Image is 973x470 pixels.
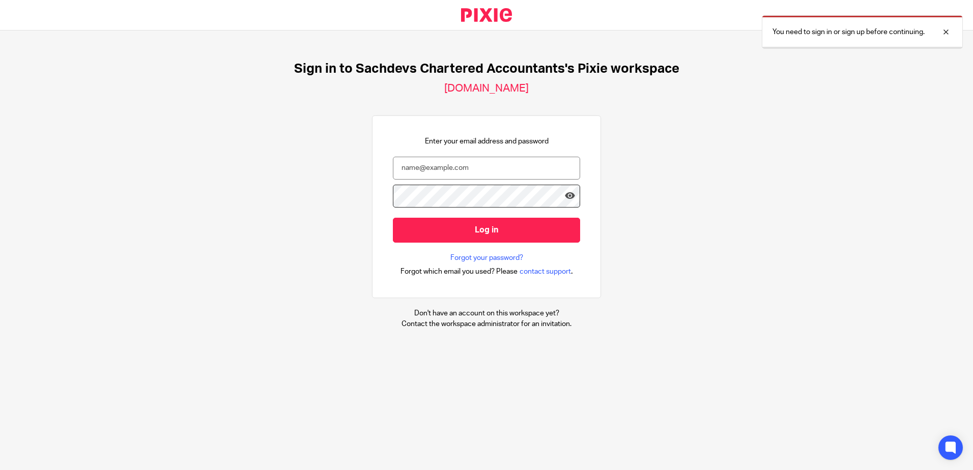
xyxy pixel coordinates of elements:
h1: Sign in to Sachdevs Chartered Accountants's Pixie workspace [294,61,679,77]
div: . [400,266,573,277]
a: Forgot your password? [450,253,523,263]
p: Don't have an account on this workspace yet? [402,308,571,318]
p: You need to sign in or sign up before continuing. [772,27,925,37]
span: Forgot which email you used? Please [400,267,518,277]
h2: [DOMAIN_NAME] [444,82,529,95]
input: name@example.com [393,157,580,180]
input: Log in [393,218,580,243]
p: Enter your email address and password [425,136,549,146]
p: Contact the workspace administrator for an invitation. [402,319,571,329]
span: contact support [520,267,571,277]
